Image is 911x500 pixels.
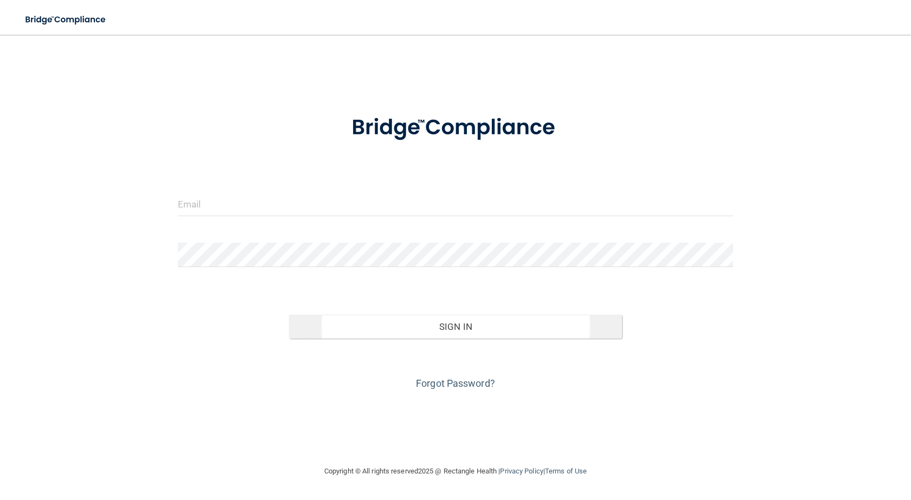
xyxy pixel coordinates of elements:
[416,378,495,389] a: Forgot Password?
[500,467,543,475] a: Privacy Policy
[258,454,653,489] div: Copyright © All rights reserved 2025 @ Rectangle Health | |
[545,467,587,475] a: Terms of Use
[289,315,622,339] button: Sign In
[16,9,116,31] img: bridge_compliance_login_screen.278c3ca4.svg
[178,192,733,216] input: Email
[329,100,582,156] img: bridge_compliance_login_screen.278c3ca4.svg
